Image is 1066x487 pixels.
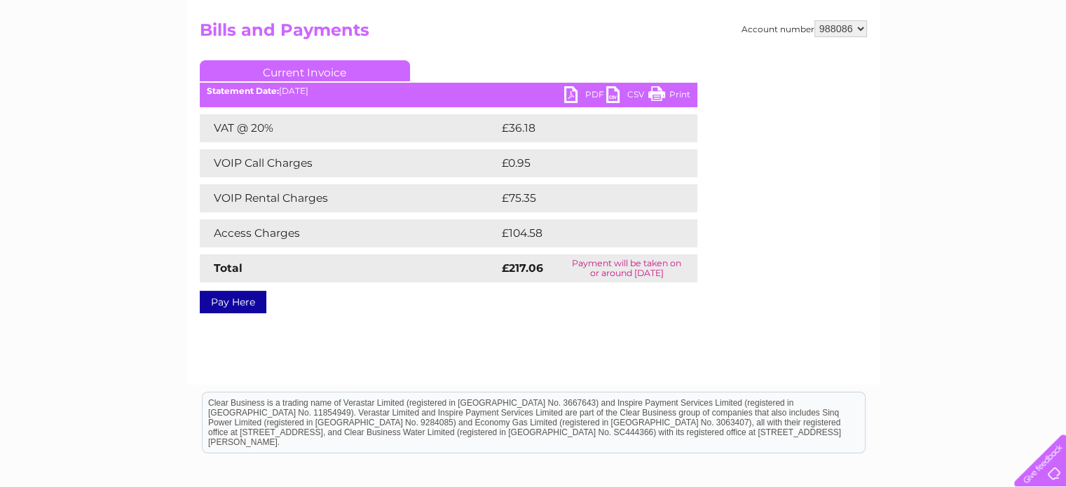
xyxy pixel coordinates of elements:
[556,254,697,282] td: Payment will be taken on or around [DATE]
[1020,60,1053,70] a: Log out
[854,60,885,70] a: Energy
[200,149,498,177] td: VOIP Call Charges
[207,85,279,96] b: Statement Date:
[564,86,606,107] a: PDF
[802,7,898,25] a: 0333 014 3131
[200,114,498,142] td: VAT @ 20%
[498,114,668,142] td: £36.18
[973,60,1007,70] a: Contact
[648,86,690,107] a: Print
[200,86,697,96] div: [DATE]
[498,219,672,247] td: £104.58
[200,291,266,313] a: Pay Here
[606,86,648,107] a: CSV
[819,60,846,70] a: Water
[498,149,664,177] td: £0.95
[200,219,498,247] td: Access Charges
[944,60,964,70] a: Blog
[203,8,865,68] div: Clear Business is a trading name of Verastar Limited (registered in [GEOGRAPHIC_DATA] No. 3667643...
[200,20,867,47] h2: Bills and Payments
[894,60,936,70] a: Telecoms
[498,184,669,212] td: £75.35
[502,261,543,275] strong: £217.06
[37,36,109,79] img: logo.png
[200,60,410,81] a: Current Invoice
[200,184,498,212] td: VOIP Rental Charges
[742,20,867,37] div: Account number
[214,261,242,275] strong: Total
